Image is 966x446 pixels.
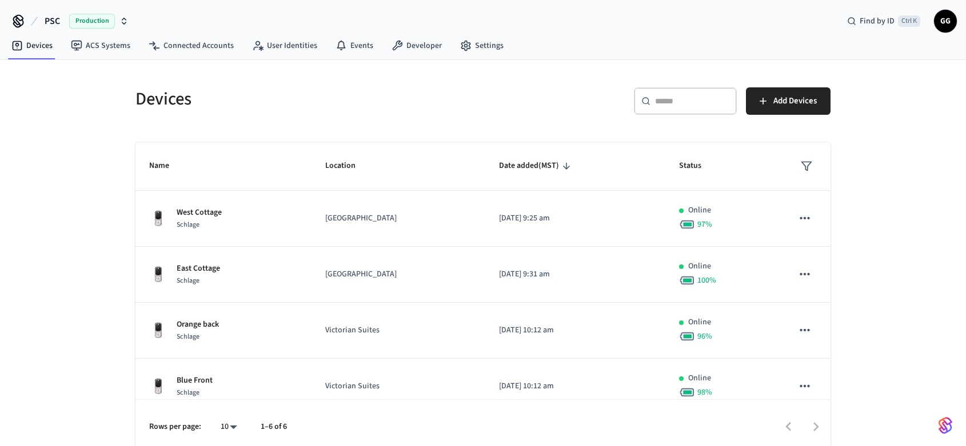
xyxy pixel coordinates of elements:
[325,268,472,280] p: [GEOGRAPHIC_DATA]
[149,377,167,396] img: Yale Assure Touchscreen Wifi Smart Lock, Satin Nickel, Front
[177,220,199,230] span: Schlage
[325,324,472,336] p: Victorian Suites
[697,219,712,230] span: 97 %
[2,35,62,56] a: Devices
[935,11,956,31] span: GG
[499,324,652,336] p: [DATE] 10:12 am
[135,87,476,111] h5: Devices
[177,207,222,219] p: West Cottage
[499,157,574,175] span: Date added(MST)
[62,35,139,56] a: ACS Systems
[898,15,920,27] span: Ctrl K
[177,332,199,341] span: Schlage
[149,266,167,284] img: Yale Assure Touchscreen Wifi Smart Lock, Satin Nickel, Front
[934,10,957,33] button: GG
[243,35,326,56] a: User Identities
[499,268,652,280] p: [DATE] 9:31 am
[679,157,716,175] span: Status
[688,316,711,328] p: Online
[688,260,711,272] p: Online
[746,87,831,115] button: Add Devices
[177,319,219,331] p: Orange back
[177,276,199,286] span: Schlage
[149,210,167,228] img: Yale Assure Touchscreen Wifi Smart Lock, Satin Nickel, Front
[139,35,243,56] a: Connected Accounts
[215,419,242,435] div: 10
[45,14,60,28] span: PSC
[177,375,213,387] p: Blue Front
[451,35,513,56] a: Settings
[697,275,716,286] span: 100 %
[326,35,382,56] a: Events
[688,204,711,216] p: Online
[149,322,167,340] img: Yale Assure Touchscreen Wifi Smart Lock, Satin Nickel, Front
[499,380,652,392] p: [DATE] 10:12 am
[697,331,712,342] span: 96 %
[261,421,287,433] p: 1–6 of 6
[325,157,370,175] span: Location
[382,35,451,56] a: Developer
[177,388,199,397] span: Schlage
[860,15,895,27] span: Find by ID
[838,11,929,31] div: Find by IDCtrl K
[69,14,115,29] span: Production
[325,212,472,224] p: [GEOGRAPHIC_DATA]
[149,421,201,433] p: Rows per page:
[773,94,817,109] span: Add Devices
[325,380,472,392] p: Victorian Suites
[688,372,711,384] p: Online
[177,263,220,275] p: East Cottage
[499,212,652,224] p: [DATE] 9:25 am
[697,387,712,398] span: 98 %
[149,157,184,175] span: Name
[939,416,952,435] img: SeamLogoGradient.69752ec5.svg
